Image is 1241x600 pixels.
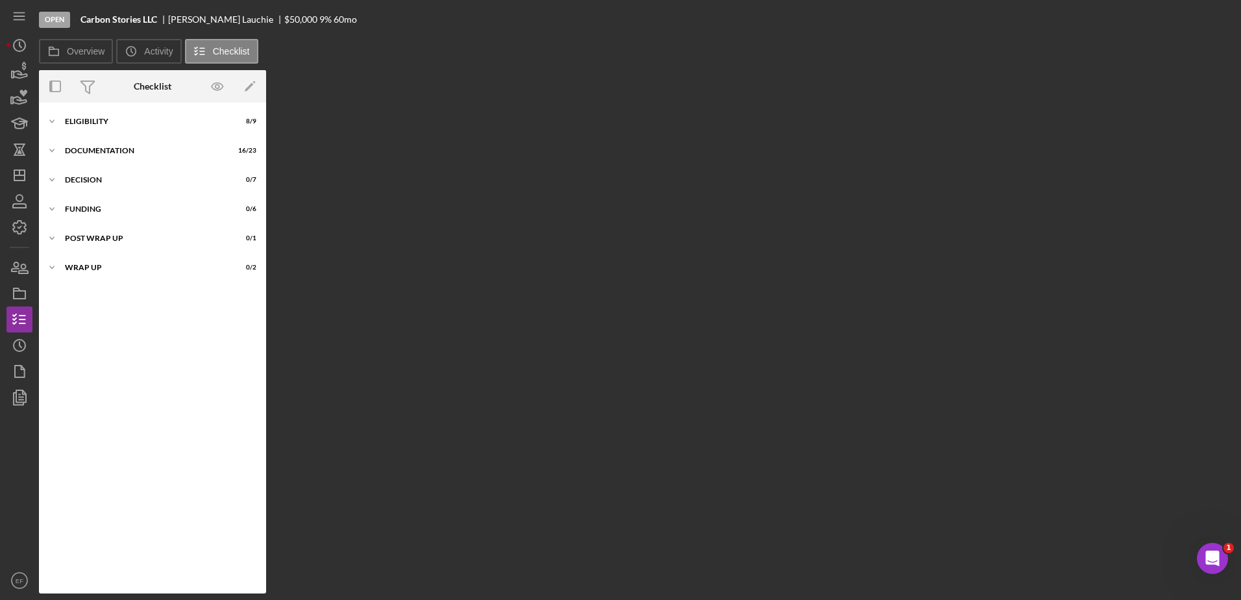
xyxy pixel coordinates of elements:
[65,118,224,125] div: Eligibility
[1197,543,1228,574] iframe: Intercom live chat
[6,568,32,594] button: EF
[233,176,256,184] div: 0 / 7
[168,14,284,25] div: [PERSON_NAME] Lauchie
[67,46,104,56] label: Overview
[233,234,256,242] div: 0 / 1
[65,205,224,213] div: Funding
[233,205,256,213] div: 0 / 6
[39,39,113,64] button: Overview
[284,14,317,25] span: $50,000
[80,14,157,25] b: Carbon Stories LLC
[233,147,256,155] div: 16 / 23
[334,14,357,25] div: 60 mo
[134,81,171,92] div: Checklist
[65,264,224,271] div: Wrap up
[65,176,224,184] div: Decision
[65,147,224,155] div: Documentation
[144,46,173,56] label: Activity
[185,39,258,64] button: Checklist
[16,577,23,584] text: EF
[116,39,181,64] button: Activity
[1223,543,1234,553] span: 1
[39,12,70,28] div: Open
[233,118,256,125] div: 8 / 9
[213,46,250,56] label: Checklist
[65,234,224,242] div: Post Wrap Up
[319,14,332,25] div: 9 %
[233,264,256,271] div: 0 / 2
